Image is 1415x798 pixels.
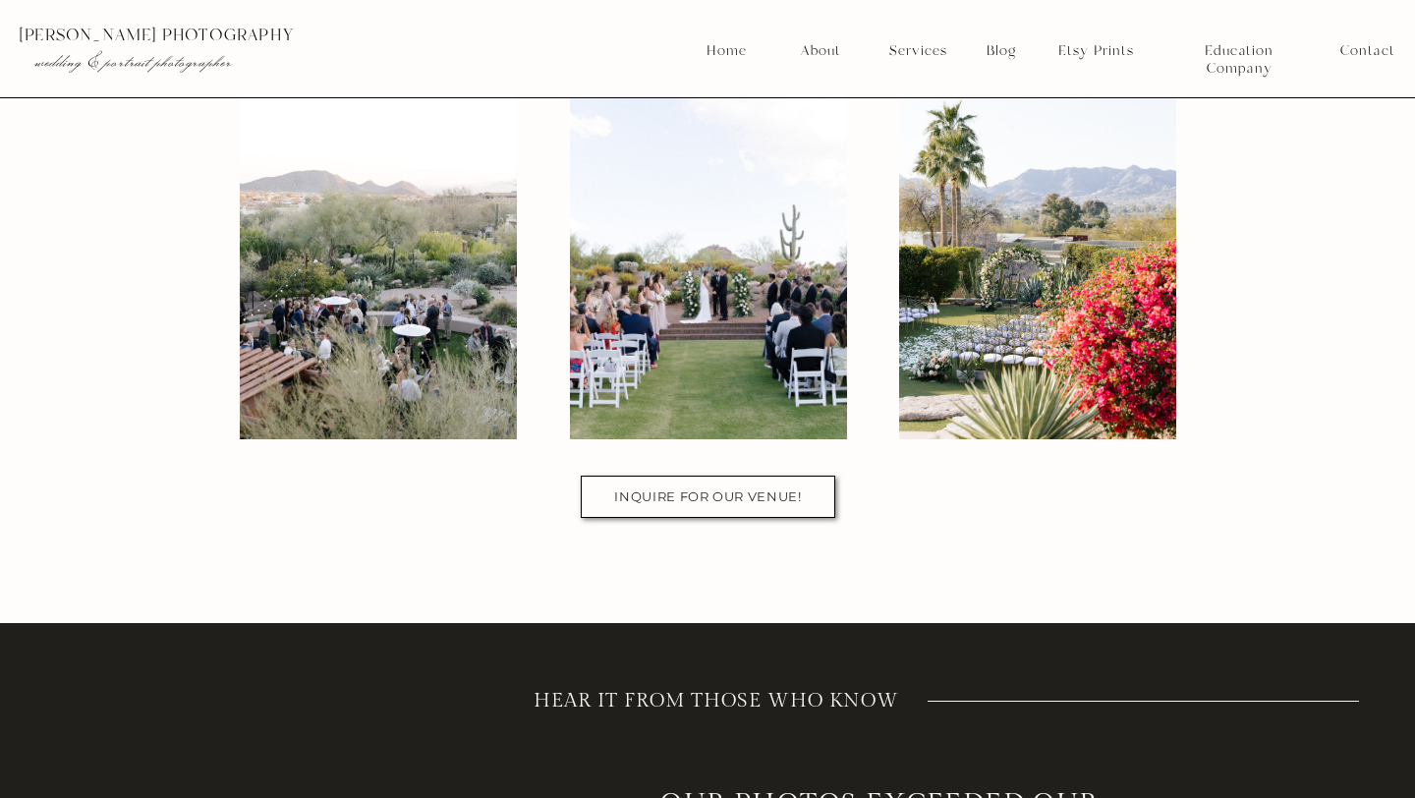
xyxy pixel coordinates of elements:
h2: HEAR IT FROM THOSE WHO KNOW [526,692,907,711]
a: Contact [1340,42,1394,60]
p: wedding & portrait photographer [34,52,360,72]
a: Blog [980,42,1023,60]
a: About [795,42,845,60]
a: Education Company [1171,42,1307,60]
a: Services [881,42,954,60]
a: Etsy Prints [1050,42,1141,60]
a: inquire for our venue! [594,489,822,504]
p: [PERSON_NAME] photography [19,27,400,44]
a: Home [706,42,748,60]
